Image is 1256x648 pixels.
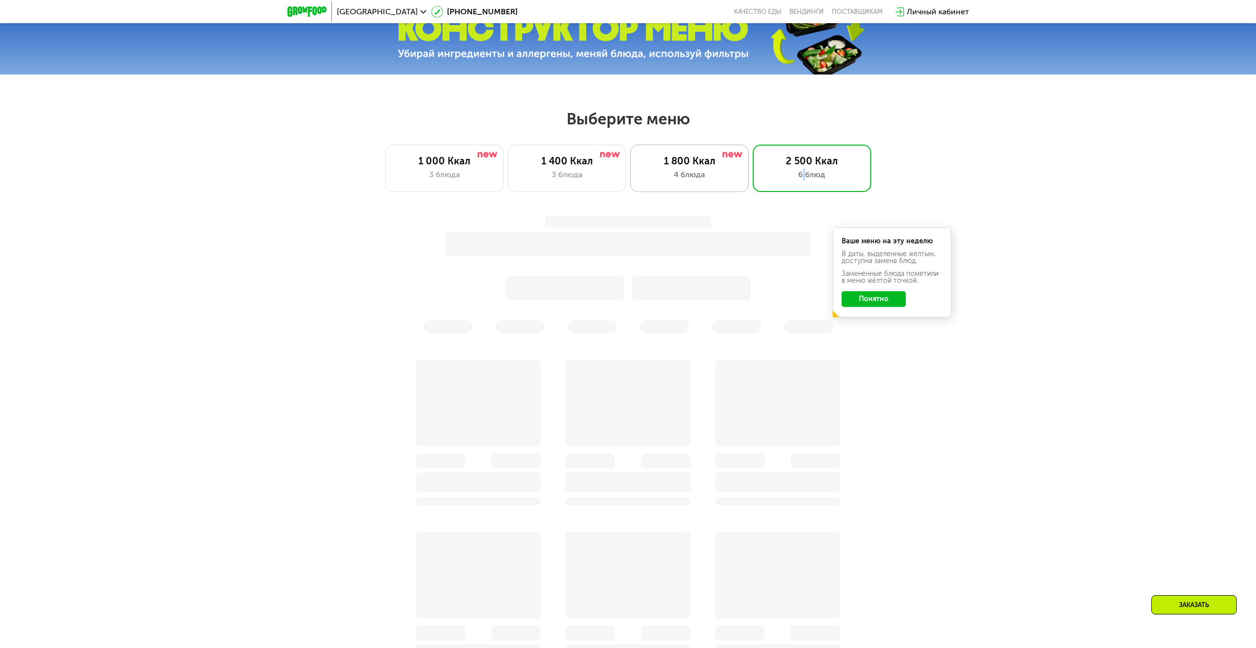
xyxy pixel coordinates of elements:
div: 4 блюда [641,169,738,181]
div: 1 000 Ккал [396,155,493,167]
div: Заменённые блюда пометили в меню жёлтой точкой. [842,270,942,284]
a: Вендинги [789,8,824,16]
div: 1 400 Ккал [518,155,616,167]
div: 6 блюд [763,169,861,181]
div: Личный кабинет [907,6,969,18]
div: Ваше меню на эту неделю [842,238,942,245]
div: 3 блюда [518,169,616,181]
a: [PHONE_NUMBER] [431,6,518,18]
a: Качество еды [734,8,781,16]
div: поставщикам [832,8,883,16]
div: 1 800 Ккал [641,155,738,167]
h2: Выберите меню [32,109,1224,129]
div: В даты, выделенные желтым, доступна замена блюд. [842,251,942,265]
div: 3 блюда [396,169,493,181]
div: 2 500 Ккал [763,155,861,167]
span: [GEOGRAPHIC_DATA] [337,8,418,16]
button: Понятно [842,291,906,307]
div: Заказать [1151,595,1237,614]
